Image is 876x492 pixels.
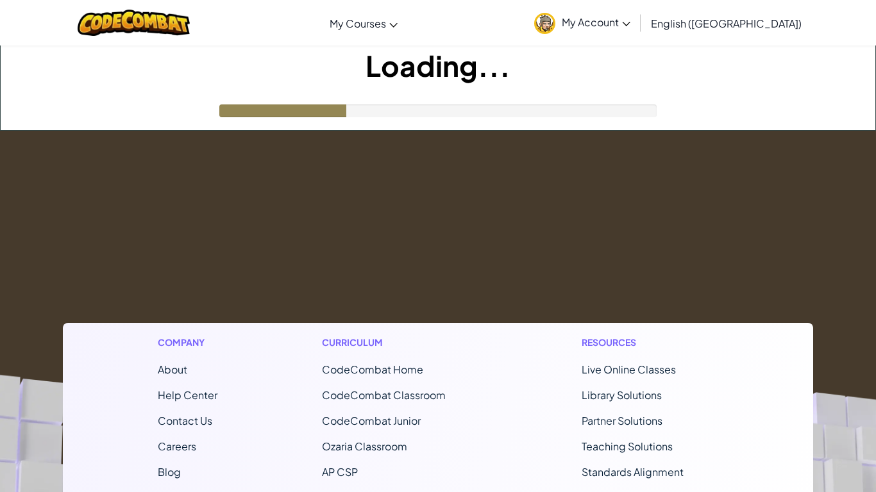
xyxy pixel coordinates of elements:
a: Help Center [158,388,217,402]
a: Standards Alignment [582,465,684,479]
a: Ozaria Classroom [322,439,407,453]
a: Careers [158,439,196,453]
a: CodeCombat Classroom [322,388,446,402]
h1: Company [158,336,217,349]
a: My Courses [323,6,404,40]
a: English ([GEOGRAPHIC_DATA]) [644,6,808,40]
span: CodeCombat Home [322,363,423,376]
span: Contact Us [158,414,212,427]
a: Teaching Solutions [582,439,673,453]
a: AP CSP [322,465,358,479]
h1: Resources [582,336,718,349]
img: CodeCombat logo [78,10,190,36]
a: CodeCombat Junior [322,414,421,427]
a: About [158,363,187,376]
a: My Account [528,3,637,43]
a: Blog [158,465,181,479]
a: Library Solutions [582,388,662,402]
span: English ([GEOGRAPHIC_DATA]) [651,17,802,30]
img: avatar [534,13,555,34]
h1: Loading... [1,45,875,85]
a: Partner Solutions [582,414,662,427]
span: My Courses [330,17,386,30]
span: My Account [562,15,630,29]
h1: Curriculum [322,336,477,349]
a: Live Online Classes [582,363,676,376]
